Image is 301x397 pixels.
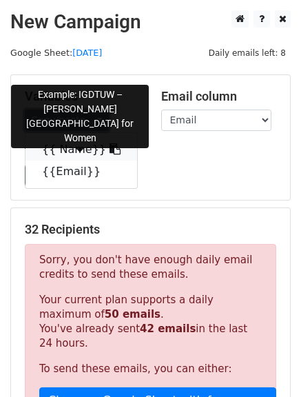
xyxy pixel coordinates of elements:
p: To send these emails, you can either: [39,362,262,376]
a: [DATE] [72,48,102,58]
iframe: Chat Widget [232,331,301,397]
small: Google Sheet: [10,48,102,58]
span: Daily emails left: 8 [204,45,291,61]
strong: 50 emails [105,308,160,320]
a: Daily emails left: 8 [204,48,291,58]
div: Example: IGDTUW – [PERSON_NAME][GEOGRAPHIC_DATA] for Women [11,85,149,148]
p: Your current plan supports a daily maximum of . You've already sent in the last 24 hours. [39,293,262,351]
a: {{Email}} [25,161,137,183]
strong: 42 emails [140,323,196,335]
h2: New Campaign [10,10,291,34]
p: Sorry, you don't have enough daily email credits to send these emails. [39,253,262,282]
h5: 32 Recipients [25,222,276,237]
h5: Email column [161,89,277,104]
